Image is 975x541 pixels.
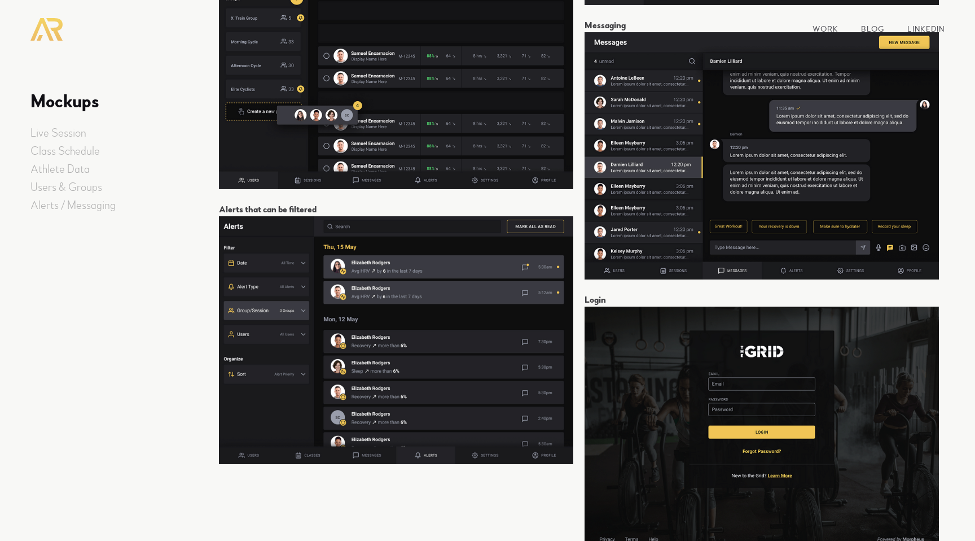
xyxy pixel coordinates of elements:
[30,142,213,160] a: Class Schedule
[30,160,213,178] a: Athlete Data
[30,93,213,111] h4: Mockups
[585,5,939,280] a: open lightbox
[30,18,63,41] a: home
[896,19,956,40] a: LinkedIn
[850,19,896,40] a: Blog
[219,189,573,464] a: open lightbox
[801,19,850,40] a: WORK
[30,124,213,142] a: Live Session
[585,293,939,307] p: Login
[30,197,213,215] a: Alerts / Messaging
[219,203,573,216] p: Alerts that can be filtered
[30,178,213,197] a: Users & Groups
